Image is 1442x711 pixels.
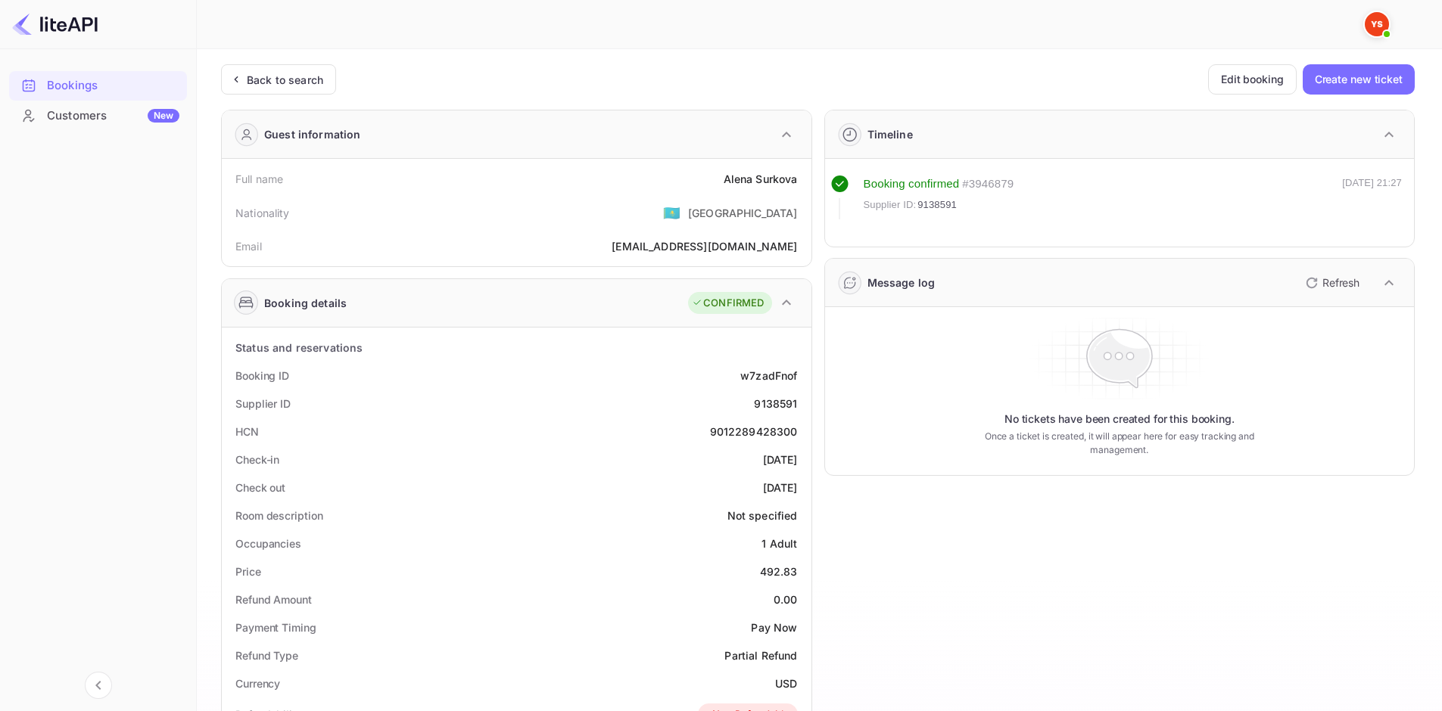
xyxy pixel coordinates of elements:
div: New [148,109,179,123]
div: # 3946879 [962,175,1014,193]
div: Alena Surkova [724,171,798,187]
img: LiteAPI logo [12,12,98,36]
div: Message log [867,275,936,290]
p: No tickets have been created for this booking. [1004,411,1235,427]
div: Supplier ID [235,396,291,411]
div: USD [775,675,797,691]
img: Yandex Support [1365,12,1389,36]
div: [DATE] [763,480,798,495]
div: HCN [235,424,259,439]
div: Check-in [235,452,279,467]
div: 0.00 [774,591,798,607]
button: Collapse navigation [85,672,112,699]
a: CustomersNew [9,101,187,129]
div: Refund Type [235,647,298,663]
div: [DATE] 21:27 [1342,175,1402,219]
div: Bookings [47,77,179,95]
button: Create new ticket [1303,64,1415,95]
div: 1 Adult [761,536,797,551]
div: Price [235,564,261,579]
div: Partial Refund [724,647,797,663]
span: 9138591 [917,197,957,213]
button: Edit booking [1208,64,1297,95]
div: Payment Timing [235,619,316,635]
div: Room description [235,508,322,523]
a: Bookings [9,71,187,99]
div: Back to search [247,72,323,88]
p: Refresh [1322,275,1359,290]
div: Timeline [867,126,913,142]
div: Bookings [9,71,187,101]
div: [GEOGRAPHIC_DATA] [688,205,798,221]
div: 492.83 [760,564,798,579]
div: Email [235,238,262,254]
div: CustomersNew [9,101,187,131]
div: Refund Amount [235,591,312,607]
div: Occupancies [235,536,301,551]
div: w7zadFnof [740,368,797,383]
div: Booking ID [235,368,289,383]
div: CONFIRMED [692,296,764,311]
span: United States [663,199,681,226]
div: Booking confirmed [864,175,960,193]
div: Not specified [727,508,798,523]
div: Customers [47,107,179,125]
div: Check out [235,480,285,495]
div: Status and reservations [235,340,363,355]
div: Booking details [264,295,347,311]
p: Once a ticket is created, it will appear here for easy tracking and management. [961,430,1278,457]
div: 9012289428300 [710,424,798,439]
div: 9138591 [754,396,797,411]
div: Currency [235,675,280,691]
div: Full name [235,171,283,187]
div: Pay Now [751,619,797,635]
div: [EMAIL_ADDRESS][DOMAIN_NAME] [612,238,797,254]
div: [DATE] [763,452,798,467]
div: Nationality [235,205,290,221]
span: Supplier ID: [864,197,917,213]
div: Guest information [264,126,361,142]
button: Refresh [1297,271,1366,295]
